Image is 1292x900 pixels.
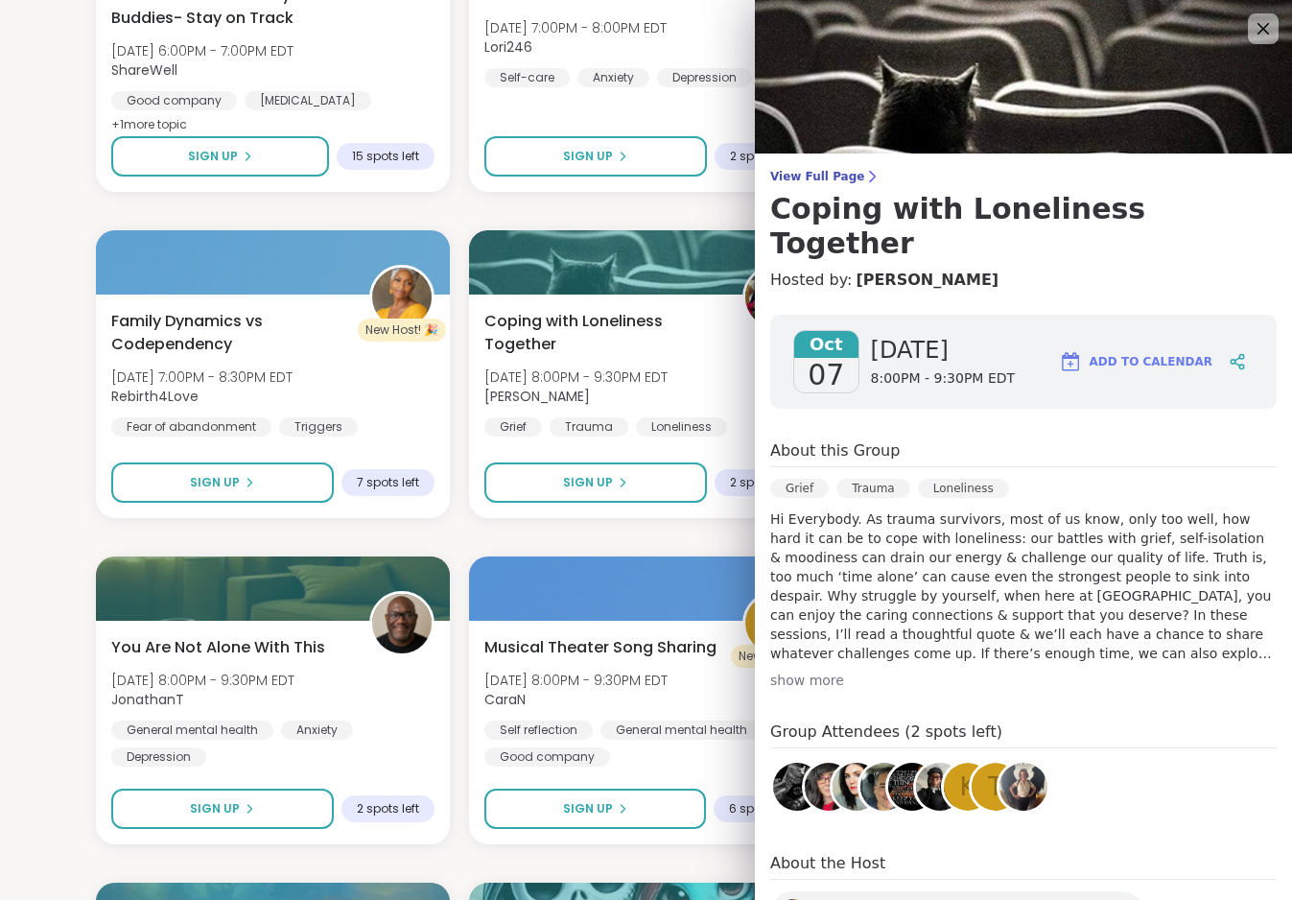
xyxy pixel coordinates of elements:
b: Lori246 [484,37,532,57]
div: Anxiety [577,68,649,87]
a: t [969,760,1022,814]
h4: About this Group [770,439,900,462]
div: New Host! 🎉 [358,319,446,342]
div: General mental health [111,721,273,740]
a: k [941,760,995,814]
span: View Full Page [770,169,1277,184]
span: Sign Up [190,474,240,491]
img: JonathanT [372,594,432,653]
img: KeidaTruth [888,763,936,811]
span: Oct [794,331,858,358]
a: View Full PageCoping with Loneliness Together [770,169,1277,261]
div: General mental health [600,721,763,740]
span: Sign Up [190,800,240,817]
h4: About the Host [770,852,1277,880]
img: Natalie83 [833,763,881,811]
span: [DATE] 7:00PM - 8:30PM EDT [111,367,293,387]
a: libbyabcg [997,760,1050,814]
div: Trauma [550,417,628,437]
p: Hi Everybody. As trauma survivors, most of us know, only too well, how hard it can be to cope wit... [770,509,1277,663]
span: You Are Not Alone With This [111,636,325,659]
span: 8:00PM - 9:30PM EDT [871,369,1016,389]
span: [DATE] [871,335,1016,366]
div: Grief [484,417,542,437]
b: [PERSON_NAME] [484,387,590,406]
img: Alan_N [773,763,821,811]
img: libbyabcg [999,763,1047,811]
h4: Hosted by: [770,269,1277,292]
span: 2 spots left [730,149,792,164]
button: Sign Up [111,136,329,177]
span: 2 spots left [357,801,419,817]
span: t [988,769,1003,806]
div: Anxiety [281,721,353,740]
span: Sign Up [188,148,238,165]
img: HeatherT [805,763,853,811]
a: HeatherT [802,760,856,814]
div: Fear of abandonment [111,417,271,437]
div: Good company [111,91,237,110]
div: Depression [657,68,752,87]
a: Alan_N [770,760,824,814]
div: Triggers [279,417,358,437]
img: tomyr95 [860,763,908,811]
div: [MEDICAL_DATA] [245,91,371,110]
button: Sign Up [484,462,707,503]
span: Musical Theater Song Sharing [484,636,716,659]
h4: Group Attendees (2 spots left) [770,721,1277,748]
span: Coping with Loneliness Together [484,310,721,356]
button: Sign Up [111,789,334,829]
span: Family Dynamics vs Codependency [111,310,348,356]
a: Natalie83 [830,760,883,814]
b: JonathanT [111,690,184,709]
span: [DATE] 8:00PM - 9:30PM EDT [484,671,668,690]
span: 6 spots left [729,801,792,817]
div: Grief [770,479,829,498]
span: [DATE] 8:00PM - 9:30PM EDT [484,367,668,387]
span: Sign Up [563,800,613,817]
div: New Host! 🎉 [731,645,819,668]
div: Self reflection [484,721,593,740]
span: 2 spots left [730,475,792,490]
span: [DATE] 8:00PM - 9:30PM EDT [111,671,294,690]
span: 7 spots left [357,475,419,490]
span: [DATE] 6:00PM - 7:00PM EDT [111,41,294,60]
span: Sign Up [563,148,613,165]
span: 07 [808,358,844,392]
b: CaraN [484,690,526,709]
img: Rebirth4Love [372,268,432,327]
button: Add to Calendar [1050,339,1221,385]
div: Good company [484,747,610,767]
h3: Coping with Loneliness Together [770,192,1277,261]
button: Sign Up [484,136,707,177]
a: tomyr95 [857,760,911,814]
button: Sign Up [111,462,334,503]
div: show more [770,671,1277,690]
a: [PERSON_NAME] [856,269,998,292]
div: Depression [111,747,206,767]
button: Sign Up [484,789,706,829]
img: ShareWell Logomark [1059,350,1082,373]
span: 15 spots left [352,149,419,164]
div: Loneliness [918,479,1009,498]
span: Sign Up [563,474,613,491]
img: CsynAKAcynthia [916,763,964,811]
a: KeidaTruth [885,760,939,814]
span: k [959,769,975,806]
span: [DATE] 7:00PM - 8:00PM EDT [484,18,667,37]
div: Self-care [484,68,570,87]
b: ShareWell [111,60,177,80]
div: Trauma [836,479,910,498]
img: Judy [745,268,805,327]
div: Loneliness [636,417,727,437]
span: Add to Calendar [1090,353,1212,370]
b: Rebirth4Love [111,387,199,406]
a: CsynAKAcynthia [913,760,967,814]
